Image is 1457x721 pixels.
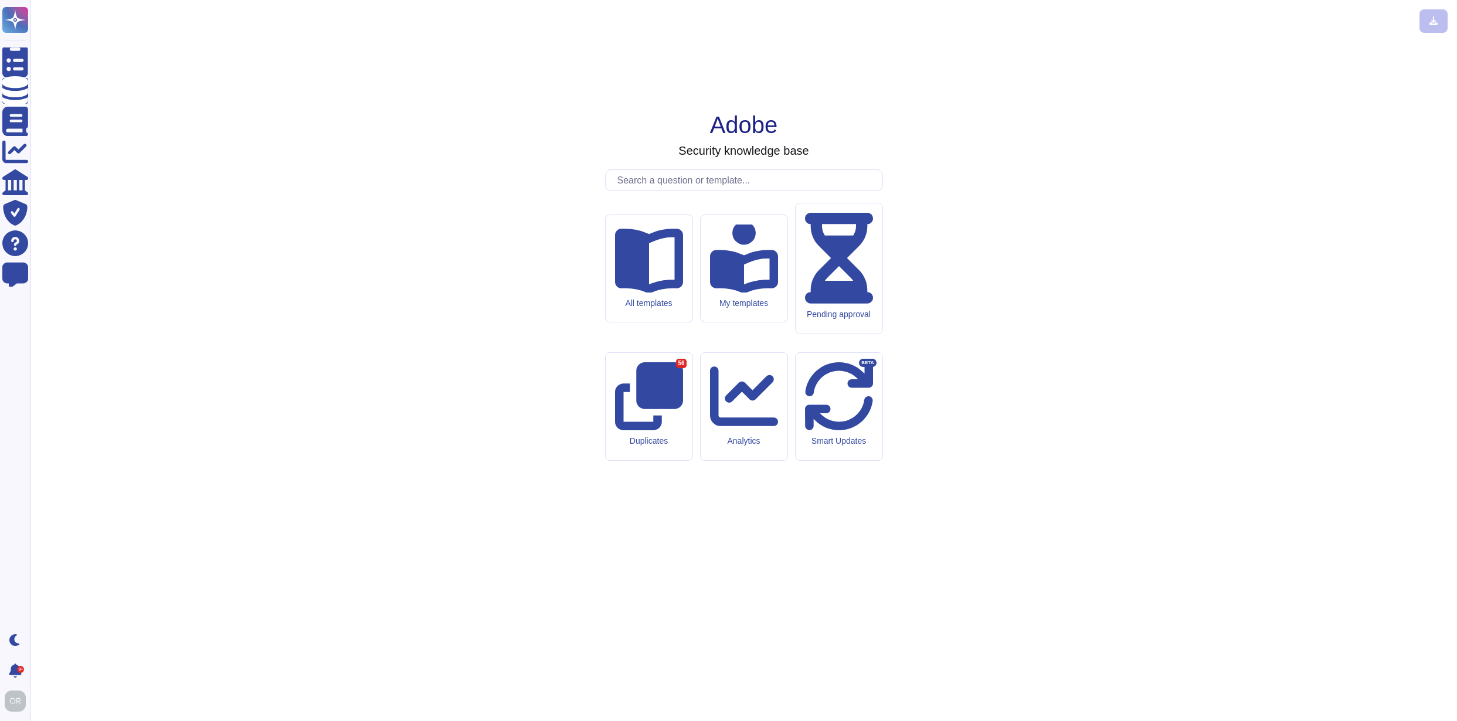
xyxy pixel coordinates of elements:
[5,691,26,712] img: user
[17,666,24,673] div: 9+
[615,298,683,308] div: All templates
[2,688,34,714] button: user
[676,359,686,368] div: 56
[710,436,778,446] div: Analytics
[612,170,882,191] input: Search a question or template...
[859,359,876,367] div: BETA
[615,436,683,446] div: Duplicates
[710,111,778,139] h1: Adobe
[710,298,778,308] div: My templates
[805,310,873,319] div: Pending approval
[805,436,873,446] div: Smart Updates
[678,144,809,158] h3: Security knowledge base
